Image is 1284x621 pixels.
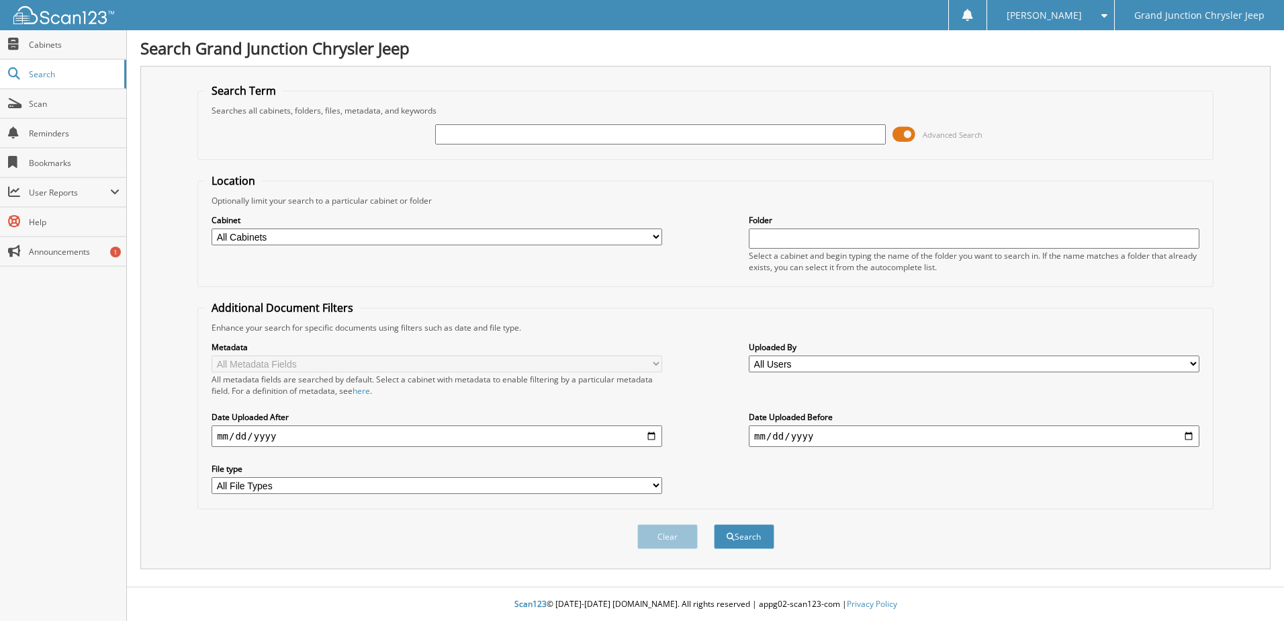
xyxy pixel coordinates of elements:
[205,195,1206,206] div: Optionally limit your search to a particular cabinet or folder
[749,214,1199,226] label: Folder
[637,524,698,549] button: Clear
[212,425,662,447] input: start
[205,322,1206,333] div: Enhance your search for specific documents using filters such as date and file type.
[353,385,370,397] a: here
[29,128,120,139] span: Reminders
[205,300,360,315] legend: Additional Document Filters
[29,246,120,257] span: Announcements
[749,250,1199,273] div: Select a cabinet and begin typing the name of the folder you want to search in. If the name match...
[29,187,110,198] span: User Reports
[110,247,121,257] div: 1
[1134,11,1265,19] span: Grand Junction Chrysler Jeep
[749,411,1199,423] label: Date Uploaded Before
[29,69,118,80] span: Search
[212,411,662,423] label: Date Uploaded After
[29,98,120,110] span: Scan
[205,105,1206,116] div: Searches all cabinets, folders, files, metadata, and keywords
[29,157,120,169] span: Bookmarks
[212,463,662,474] label: File type
[127,588,1284,621] div: © [DATE]-[DATE] [DOMAIN_NAME]. All rights reserved | appg02-scan123-com |
[749,425,1199,447] input: end
[514,598,547,610] span: Scan123
[29,216,120,228] span: Help
[140,37,1271,59] h1: Search Grand Junction Chrysler Jeep
[749,341,1199,353] label: Uploaded By
[212,341,662,353] label: Metadata
[714,524,774,549] button: Search
[205,83,283,98] legend: Search Term
[13,6,114,24] img: scan123-logo-white.svg
[923,130,982,140] span: Advanced Search
[205,173,262,188] legend: Location
[212,214,662,226] label: Cabinet
[1007,11,1082,19] span: [PERSON_NAME]
[847,598,897,610] a: Privacy Policy
[212,374,662,397] div: All metadata fields are searched by default. Select a cabinet with metadata to enable filtering b...
[29,39,120,50] span: Cabinets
